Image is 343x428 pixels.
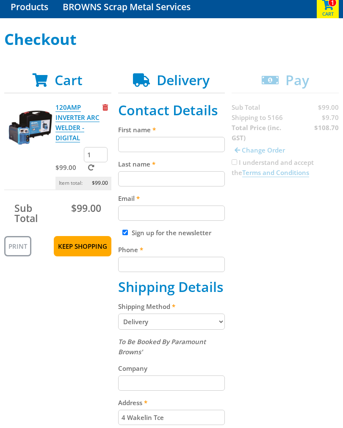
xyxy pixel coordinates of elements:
a: Keep Shopping [54,236,111,256]
h2: Contact Details [118,102,225,118]
label: Sign up for the newsletter [132,228,211,237]
span: Sub Total [14,201,38,225]
label: First name [118,125,225,135]
input: Please enter your address. [118,410,225,425]
a: Print [4,236,31,256]
span: $99.00 [71,201,101,215]
label: Email [118,193,225,203]
a: Remove from cart [102,103,108,111]
h1: Checkout [4,31,339,48]
span: $99.00 [92,177,108,189]
label: Last name [118,159,225,169]
p: $99.00 [55,162,83,172]
label: Company [118,363,225,373]
label: Address [118,397,225,408]
label: Shipping Method [118,301,225,311]
img: 120AMP INVERTER ARC WELDER - DIGITAL [4,102,55,153]
select: Please select a shipping method. [118,314,225,330]
p: Item total: [55,177,111,189]
input: Please enter your first name. [118,137,225,152]
em: To Be Booked By Paramount Browns' [118,337,206,356]
span: Delivery [157,71,210,89]
input: Please enter your last name. [118,171,225,186]
input: Please enter your email address. [118,206,225,221]
input: Please enter your telephone number. [118,257,225,272]
label: Phone [118,245,225,255]
h2: Shipping Details [118,279,225,295]
a: 120AMP INVERTER ARC WELDER - DIGITAL [55,103,100,142]
span: Cart [55,71,83,89]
